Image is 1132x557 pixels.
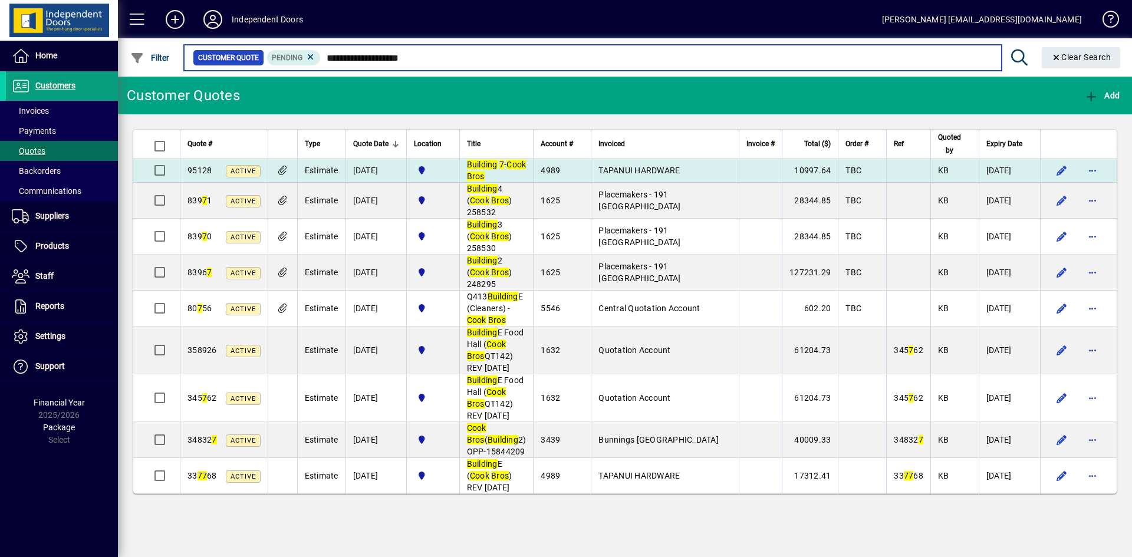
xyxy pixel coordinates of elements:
[467,351,485,361] em: Bros
[187,471,217,480] span: 33 68
[541,137,584,150] div: Account #
[894,137,904,150] span: Ref
[986,137,1033,150] div: Expiry Date
[598,393,670,403] span: Quotation Account
[305,268,338,277] span: Estimate
[938,166,949,175] span: KB
[35,51,57,60] span: Home
[1094,2,1117,41] a: Knowledge Base
[470,268,489,277] em: Cook
[491,471,509,480] em: Bros
[127,47,173,68] button: Filter
[345,291,406,327] td: [DATE]
[782,374,838,422] td: 61204.73
[979,458,1040,493] td: [DATE]
[187,304,212,313] span: 80 56
[598,471,680,480] span: TAPANUI HARDWARE
[598,137,625,150] span: Invoiced
[467,220,498,229] em: Building
[845,304,861,313] span: TBC
[541,345,560,355] span: 1632
[35,301,64,311] span: Reports
[345,374,406,422] td: [DATE]
[194,9,232,30] button: Profile
[467,315,486,325] em: Cook
[232,10,303,29] div: Independent Doors
[598,137,732,150] div: Invoiced
[470,232,489,241] em: Cook
[305,304,338,313] span: Estimate
[12,126,56,136] span: Payments
[414,230,452,243] span: Cromwell Central Otago
[894,471,923,480] span: 33 68
[414,302,452,315] span: Cromwell Central Otago
[499,160,504,169] em: 7
[202,232,207,241] em: 7
[488,435,518,444] em: Building
[187,268,212,277] span: 8396
[938,304,949,313] span: KB
[467,184,498,193] em: Building
[804,137,831,150] span: Total ($)
[1081,85,1123,106] button: Add
[598,262,680,283] span: Placemakers - 191 [GEOGRAPHIC_DATA]
[414,344,452,357] span: Cromwell Central Otago
[909,471,913,480] em: 7
[198,52,259,64] span: Customer Quote
[414,266,452,279] span: Cromwell Central Otago
[1052,299,1071,318] button: Edit
[198,304,202,313] em: 7
[231,197,256,205] span: Active
[1083,430,1102,449] button: More options
[305,137,320,150] span: Type
[598,226,680,247] span: Placemakers - 191 [GEOGRAPHIC_DATA]
[909,393,913,403] em: 7
[187,345,217,355] span: 358926
[938,435,949,444] span: KB
[467,160,526,181] span: -
[470,196,489,205] em: Cook
[207,268,212,277] em: 7
[1083,341,1102,360] button: More options
[353,137,389,150] span: Quote Date
[541,435,560,444] span: 3439
[1052,161,1071,180] button: Edit
[12,166,61,176] span: Backorders
[1052,466,1071,485] button: Edit
[938,196,949,205] span: KB
[894,435,923,444] span: 34832
[541,137,573,150] span: Account #
[35,211,69,220] span: Suppliers
[467,423,526,456] span: ( 2) OPP-15844209
[414,391,452,404] span: Cromwell Central Otago
[541,304,560,313] span: 5546
[1083,161,1102,180] button: More options
[467,184,512,217] span: 4 ( ) 258532
[1083,299,1102,318] button: More options
[979,255,1040,291] td: [DATE]
[12,186,81,196] span: Communications
[1083,388,1102,407] button: More options
[6,121,118,141] a: Payments
[598,190,680,211] span: Placemakers - 191 [GEOGRAPHIC_DATA]
[541,166,560,175] span: 4989
[782,255,838,291] td: 127231.29
[598,345,670,355] span: Quotation Account
[130,53,170,62] span: Filter
[43,423,75,432] span: Package
[979,291,1040,327] td: [DATE]
[467,328,524,373] span: E Food Hall ( QT142) REV [DATE]
[202,196,207,205] em: 7
[187,166,212,175] span: 95128
[1052,341,1071,360] button: Edit
[6,141,118,161] a: Quotes
[187,196,212,205] span: 839 1
[491,232,509,241] em: Bros
[470,471,489,480] em: Cook
[1084,91,1120,100] span: Add
[467,399,485,408] em: Bros
[231,437,256,444] span: Active
[6,262,118,291] a: Staff
[486,340,506,349] em: Cook
[541,393,560,403] span: 1632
